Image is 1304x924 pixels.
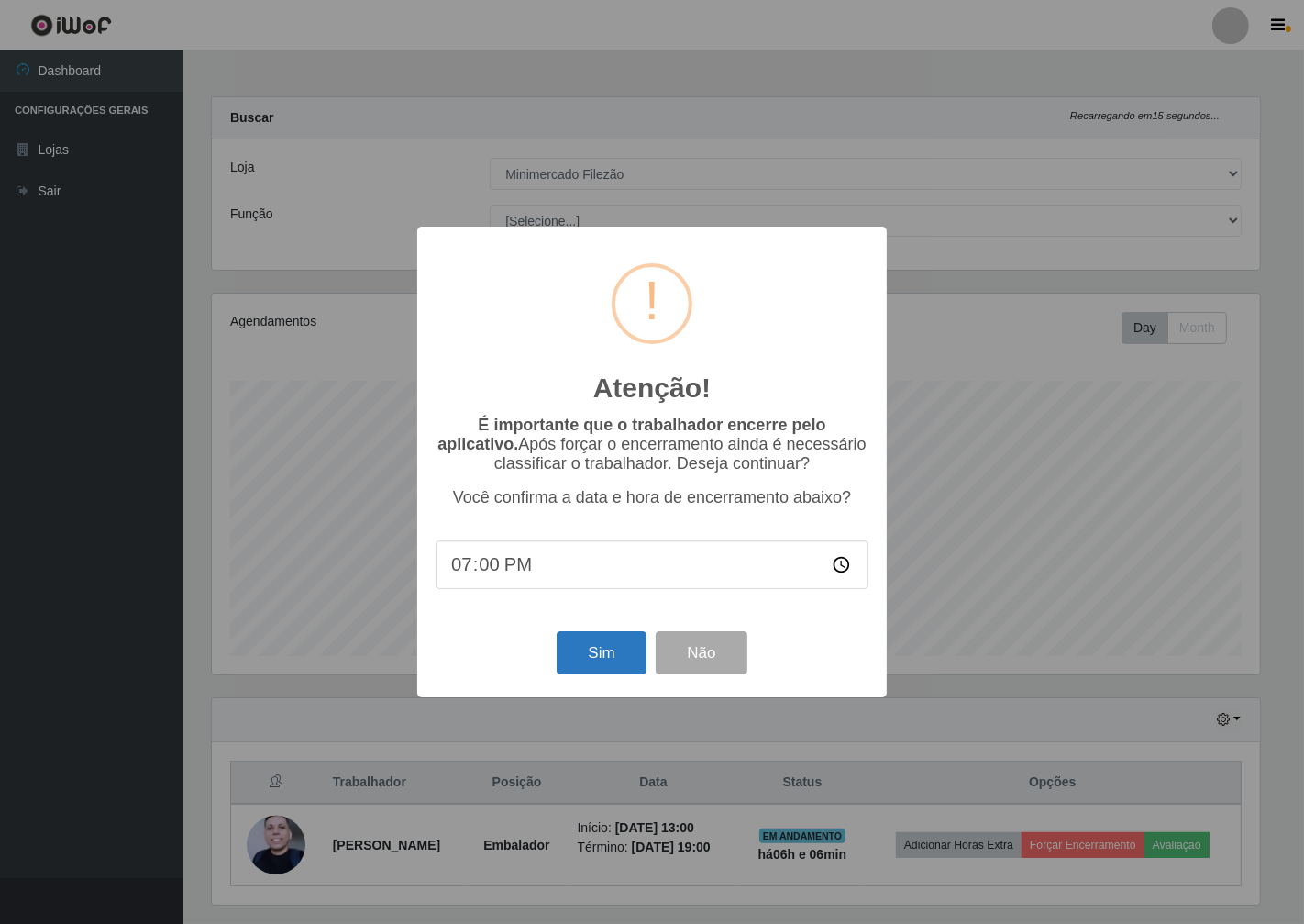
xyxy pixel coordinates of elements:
p: Após forçar o encerramento ainda é necessário classificar o trabalhador. Deseja continuar? [436,416,868,473]
button: Não [656,631,746,674]
h2: Atenção! [593,372,711,405]
b: É importante que o trabalhador encerre pelo aplicativo. [437,416,825,453]
p: Você confirma a data e hora de encerramento abaixo? [436,488,868,507]
button: Sim [557,631,646,674]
